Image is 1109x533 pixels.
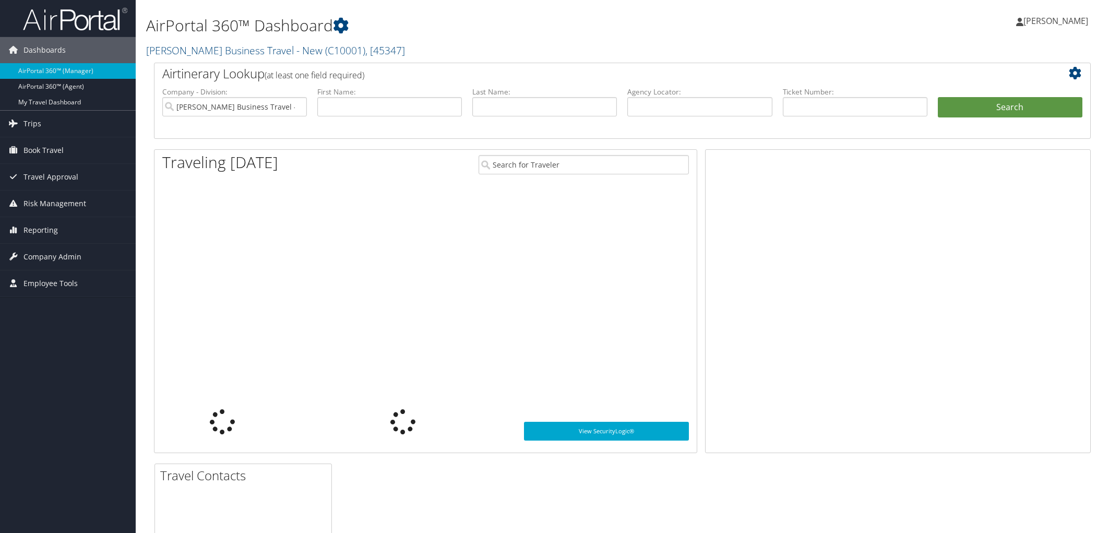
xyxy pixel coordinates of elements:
span: [PERSON_NAME] [1023,15,1088,27]
img: airportal-logo.png [23,7,127,31]
a: [PERSON_NAME] Business Travel - New [146,43,405,57]
h2: Travel Contacts [160,467,331,484]
span: Reporting [23,217,58,243]
span: Risk Management [23,191,86,217]
span: , [ 45347 ] [365,43,405,57]
label: Company - Division: [162,87,307,97]
h2: Airtinerary Lookup [162,65,1005,82]
input: Search for Traveler [479,155,689,174]
label: Last Name: [472,87,617,97]
label: Agency Locator: [627,87,772,97]
a: View SecurityLogic® [524,422,689,441]
span: Dashboards [23,37,66,63]
label: First Name: [317,87,462,97]
label: Ticket Number: [783,87,927,97]
span: ( C10001 ) [325,43,365,57]
a: [PERSON_NAME] [1016,5,1099,37]
span: Trips [23,111,41,137]
h1: Traveling [DATE] [162,151,278,173]
span: Book Travel [23,137,64,163]
span: Company Admin [23,244,81,270]
span: Employee Tools [23,270,78,297]
span: Travel Approval [23,164,78,190]
h1: AirPortal 360™ Dashboard [146,15,781,37]
button: Search [938,97,1082,118]
span: (at least one field required) [265,69,364,81]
